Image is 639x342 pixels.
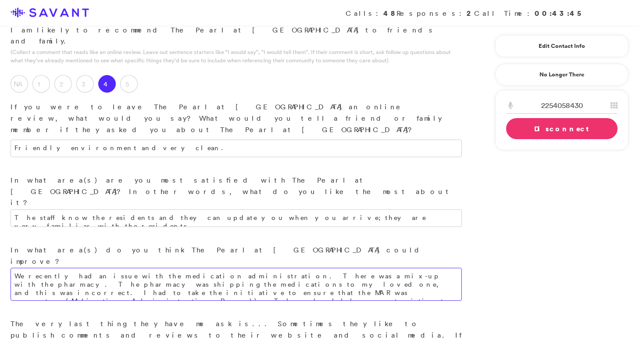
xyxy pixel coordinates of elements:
p: I am likely to recommend The Pearl at [GEOGRAPHIC_DATA] to friends and family. [11,25,462,47]
a: Edit Contact Info [506,39,618,53]
a: No Longer There [495,64,628,86]
p: In what area(s) are you most satisfied with The Pearl at [GEOGRAPHIC_DATA]? In other words, what ... [11,175,462,209]
label: 3 [76,75,94,93]
label: 1 [32,75,50,93]
strong: 2 [467,8,474,18]
strong: 00:43:45 [535,8,585,18]
strong: 48 [383,8,396,18]
label: NA [11,75,28,93]
p: In what area(s) do you think The Pearl at [GEOGRAPHIC_DATA] could improve? [11,245,462,267]
label: 2 [54,75,72,93]
label: 5 [120,75,138,93]
label: 4 [98,75,116,93]
p: If you were to leave The Pearl at [GEOGRAPHIC_DATA] an online review, what would you say? What wo... [11,101,462,135]
a: Disconnect [506,118,618,139]
p: (Collect a comment that reads like an online review. Leave out sentence starters like "I would sa... [11,48,462,65]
